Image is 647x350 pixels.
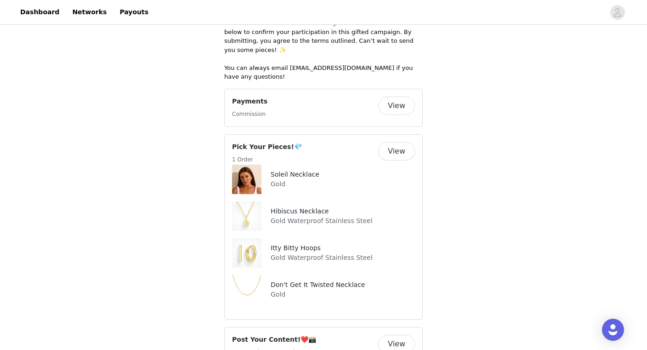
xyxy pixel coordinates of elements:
p: Gold [271,290,365,299]
img: Don't Get It Twisted Necklace [232,275,261,304]
h4: Itty Bitty Hoops [271,243,373,253]
h4: Don't Get It Twisted Necklace [271,280,365,290]
div: You can always email [EMAIL_ADDRESS][DOMAIN_NAME] if you have any questions! [224,63,423,81]
h4: Soleil Necklace [271,170,319,179]
button: View [378,97,415,115]
a: Dashboard [15,2,65,23]
div: Payments [224,89,423,127]
h4: Hibiscus Necklace [271,207,373,216]
p: Gold [271,179,319,189]
div: Open Intercom Messenger [602,319,624,341]
p: We're so excited to collaborate with you! Please fill out the form below to confirm your particip... [224,18,423,54]
p: Gold Waterproof Stainless Steel [271,253,373,263]
button: View [378,142,415,161]
h4: Payments [232,97,267,106]
div: Pick Your Pieces!💎 [224,134,423,320]
img: Soleil Necklace [232,165,261,194]
div: avatar [613,5,622,20]
h5: Commission [232,110,267,118]
h4: Post Your Content!❤️📸 [232,335,316,344]
img: Itty Bitty Hoops [232,238,261,268]
p: Gold Waterproof Stainless Steel [271,216,373,226]
h5: 1 Order [232,155,302,164]
h4: Pick Your Pieces!💎 [232,142,302,152]
img: Hibiscus Necklace [232,201,261,231]
a: Payouts [114,2,154,23]
a: Networks [67,2,112,23]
